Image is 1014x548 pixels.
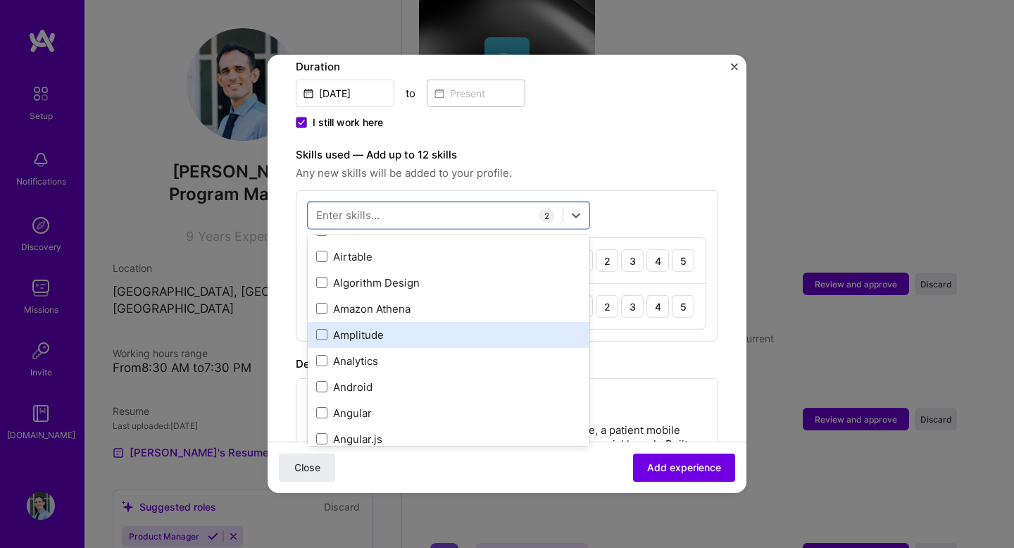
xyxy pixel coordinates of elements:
[316,249,581,264] div: Airtable
[406,86,415,101] div: to
[316,380,581,394] div: Android
[316,275,581,290] div: Algorithm Design
[427,80,525,107] input: Present
[646,249,669,272] div: 4
[294,461,320,475] span: Close
[596,295,618,318] div: 2
[316,208,380,223] div: Enter skills...
[731,63,738,78] button: Close
[316,406,581,421] div: Angular
[646,295,669,318] div: 4
[296,58,718,75] label: Duration
[316,223,581,238] div: Airflow
[621,295,644,318] div: 3
[296,147,718,163] label: Skills used — Add up to 12 skills
[672,295,694,318] div: 5
[296,80,394,107] input: Date
[316,301,581,316] div: Amazon Athena
[279,454,335,482] button: Close
[316,432,581,447] div: Angular.js
[313,116,383,130] span: I still work here
[316,354,581,368] div: Analytics
[296,165,718,182] span: Any new skills will be added to your profile.
[296,357,355,370] label: Description
[316,328,581,342] div: Amplitude
[596,249,618,272] div: 2
[647,461,721,475] span: Add experience
[621,249,644,272] div: 3
[672,249,694,272] div: 5
[539,208,554,223] div: 2
[633,454,735,482] button: Add experience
